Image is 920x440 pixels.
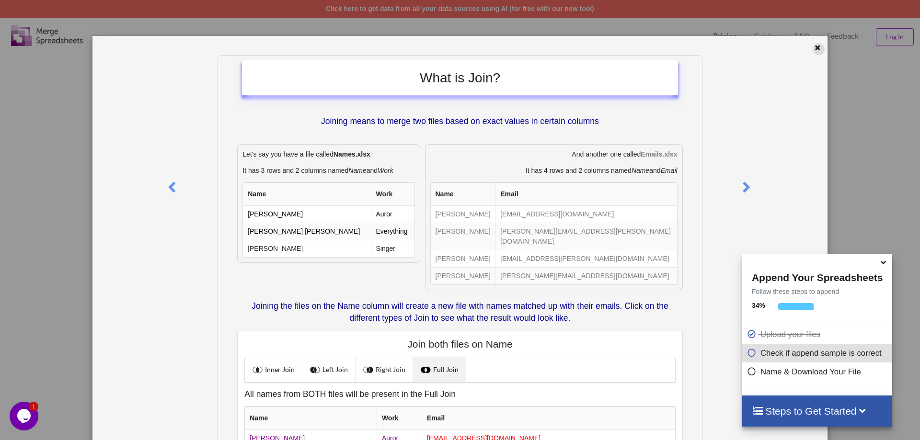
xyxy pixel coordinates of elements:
b: Names.xlsx [333,150,370,158]
td: [PERSON_NAME][EMAIL_ADDRESS][DOMAIN_NAME] [495,267,677,284]
td: Everything [371,223,414,240]
p: And another one called [430,149,678,159]
td: Auror [371,206,414,223]
td: [EMAIL_ADDRESS][PERSON_NAME][DOMAIN_NAME] [495,250,677,267]
i: Name [348,167,366,174]
th: Work [371,182,414,206]
td: [PERSON_NAME] [431,223,495,250]
p: Check if append sample is correct [747,347,890,359]
p: It has 3 rows and 2 columns named and [242,166,414,175]
i: Work [378,167,393,174]
td: [PERSON_NAME] [431,206,495,223]
iframe: chat widget [10,402,40,430]
td: [EMAIL_ADDRESS][DOMAIN_NAME] [495,206,677,223]
td: [PERSON_NAME] [243,240,370,257]
h5: All names from BOTH files will be present in the Full Join [244,389,675,399]
p: Let's say you have a file called [242,149,414,159]
th: Email [422,406,675,430]
b: Emails.xlsx [641,150,677,158]
td: [PERSON_NAME] [431,250,495,267]
p: Name & Download Your File [747,366,890,378]
th: Work [377,406,422,430]
h4: Append Your Spreadsheets [742,269,892,283]
p: Joining the files on the Name column will create a new file with names matched up with their emai... [237,300,682,324]
b: 34 % [752,302,765,309]
th: Name [243,182,370,206]
td: [PERSON_NAME][EMAIL_ADDRESS][PERSON_NAME][DOMAIN_NAME] [495,223,677,250]
td: [PERSON_NAME] [243,206,370,223]
p: Follow these steps to append [742,287,892,296]
h4: Steps to Get Started [752,405,883,417]
h4: Join both files on Name [244,338,675,350]
th: Email [495,182,677,206]
td: [PERSON_NAME] [431,267,495,284]
p: Joining means to merge two files based on exact values in certain columns [242,115,678,127]
td: [PERSON_NAME] [PERSON_NAME] [243,223,370,240]
a: Full Join [413,357,466,382]
th: Name [245,406,377,430]
p: It has 4 rows and 2 columns named and [430,166,678,175]
a: Right Join [356,357,413,382]
a: Inner Join [245,357,302,382]
i: Name [632,167,649,174]
a: Left Join [302,357,356,382]
th: Name [431,182,495,206]
h2: What is Join? [252,70,668,86]
i: Email [661,167,678,174]
p: Upload your files [747,328,890,340]
td: Singer [371,240,414,257]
